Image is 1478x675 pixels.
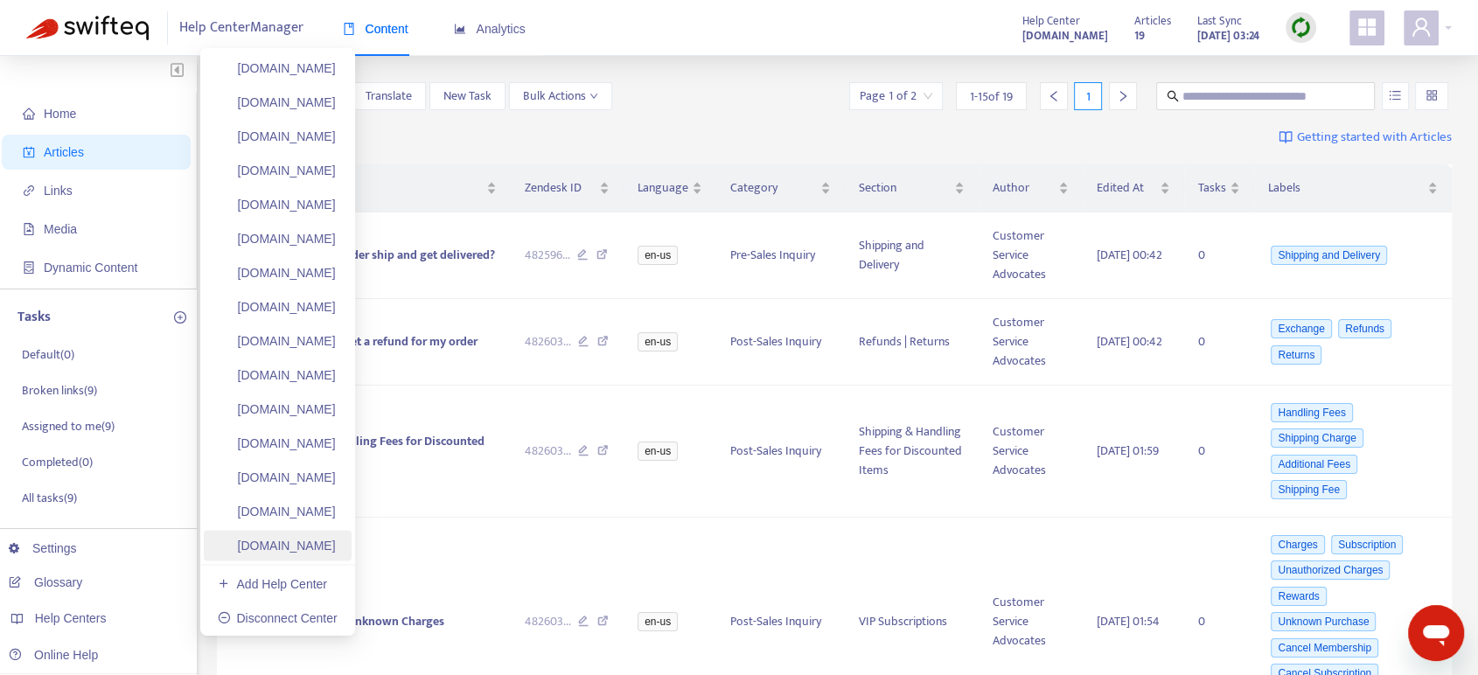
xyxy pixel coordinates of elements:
span: Shipping & Handling Fees for Discounted Items [265,431,485,470]
span: en-us [638,612,678,631]
td: Post-Sales Inquiry [716,299,845,386]
span: user [1411,17,1432,38]
span: New Task [443,87,492,106]
span: 482596 ... [525,246,570,265]
span: en-us [638,442,678,461]
button: Translate [352,82,426,110]
span: Title [265,178,483,198]
td: Shipping & Handling Fees for Discounted Items [845,386,979,518]
a: [DOMAIN_NAME] [218,470,336,484]
span: Unauthorized Charges [1271,560,1390,580]
span: Returns [1271,345,1321,365]
a: [DOMAIN_NAME] [218,300,336,314]
span: Getting started with Articles [1297,128,1452,148]
div: 1 [1074,82,1102,110]
span: Exchange [1271,319,1331,338]
td: Refunds | Returns [845,299,979,386]
td: Customer Service Advocates [979,386,1083,518]
a: Add Help Center [218,577,327,591]
span: I would like to get a refund for my order [265,331,478,351]
a: Glossary [9,575,82,589]
img: image-link [1279,130,1293,144]
th: Section [845,164,979,212]
span: plus-circle [174,311,186,324]
span: Refunds [1338,319,1391,338]
strong: 19 [1134,26,1145,45]
span: Help Center [1022,11,1080,31]
span: en-us [638,332,678,351]
td: Shipping and Delivery [845,212,979,299]
a: [DOMAIN_NAME] [218,198,336,212]
span: file-image [23,223,35,235]
span: Section [859,178,951,198]
th: Labels [1254,164,1452,212]
span: Media [44,222,77,236]
td: Pre-Sales Inquiry [716,212,845,299]
strong: [DATE] 03:24 [1197,26,1259,45]
th: Edited At [1083,164,1183,212]
td: 0 [1184,299,1254,386]
th: Author [979,164,1083,212]
td: Post-Sales Inquiry [716,386,845,518]
p: Broken links ( 9 ) [22,381,97,400]
a: [DOMAIN_NAME] [218,368,336,382]
span: Articles [1134,11,1171,31]
a: [DOMAIN_NAME] [218,539,336,553]
span: [DATE] 01:54 [1097,611,1160,631]
img: sync.dc5367851b00ba804db3.png [1290,17,1312,38]
span: Help Centers [35,611,107,625]
th: Title [251,164,511,212]
span: Subscription [1331,535,1403,554]
td: Customer Service Advocates [979,212,1083,299]
strong: [DOMAIN_NAME] [1022,26,1108,45]
th: Language [624,164,716,212]
span: Dynamic Content [44,261,137,275]
span: Articles [44,145,84,159]
span: Shipping Fee [1271,480,1347,499]
span: Analytics [454,22,526,36]
button: Bulk Actionsdown [509,82,612,110]
th: Category [716,164,845,212]
a: [DOMAIN_NAME] [218,334,336,348]
th: Zendesk ID [511,164,624,212]
a: Getting started with Articles [1279,123,1452,151]
a: Online Help [9,648,98,662]
span: Edited At [1097,178,1155,198]
p: Assigned to me ( 9 ) [22,417,115,435]
span: 482603 ... [525,442,571,461]
span: Last Sync [1197,11,1242,31]
span: down [589,92,598,101]
span: left [1048,90,1060,102]
span: search [1167,90,1179,102]
span: Author [993,178,1055,198]
td: 0 [1184,212,1254,299]
a: [DOMAIN_NAME] [218,505,336,518]
span: Labels [1268,178,1424,198]
span: unordered-list [1389,89,1401,101]
a: [DOMAIN_NAME] [1022,25,1108,45]
a: Settings [9,541,77,555]
span: 1 - 15 of 19 [970,87,1013,106]
span: home [23,108,35,120]
p: Tasks [17,307,51,328]
span: Content [343,22,408,36]
a: Disconnect Center [218,611,338,625]
a: [DOMAIN_NAME] [218,436,336,450]
button: New Task [429,82,505,110]
span: Category [730,178,817,198]
span: Additional Fees [1271,455,1357,474]
span: [DATE] 00:42 [1097,331,1162,351]
span: Home [44,107,76,121]
span: Handling Fees [1271,403,1352,422]
span: Rewards [1271,587,1326,606]
iframe: Button to launch messaging window [1408,605,1464,661]
span: [DATE] 00:42 [1097,245,1162,265]
span: Tasks [1198,178,1226,198]
span: Shipping Charge [1271,428,1363,448]
span: area-chart [454,23,466,35]
span: 482603 ... [525,612,571,631]
a: [DOMAIN_NAME] [218,402,336,416]
span: appstore [1356,17,1377,38]
span: en-us [638,246,678,265]
span: [DATE] 01:59 [1097,441,1159,461]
